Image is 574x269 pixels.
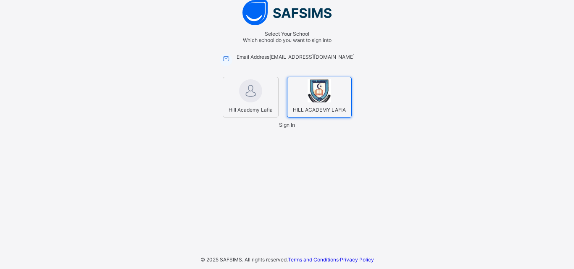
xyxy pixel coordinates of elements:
[161,37,413,43] span: Which school do you want to sign into
[279,122,295,128] span: Sign In
[237,54,269,60] span: Email Address
[308,79,331,102] img: HILL ACADEMY LAFIA
[265,31,309,37] span: Select Your School
[269,54,355,60] span: [EMAIL_ADDRESS][DOMAIN_NAME]
[226,104,275,115] span: Hill Academy Lafia
[200,256,288,263] span: © 2025 SAFSIMS. All rights reserved.
[340,256,374,263] a: Privacy Policy
[288,256,339,263] a: Terms and Conditions
[239,79,262,102] img: Hill Academy Lafia
[288,256,374,263] span: ·
[291,104,348,115] span: HILL ACADEMY LAFIA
